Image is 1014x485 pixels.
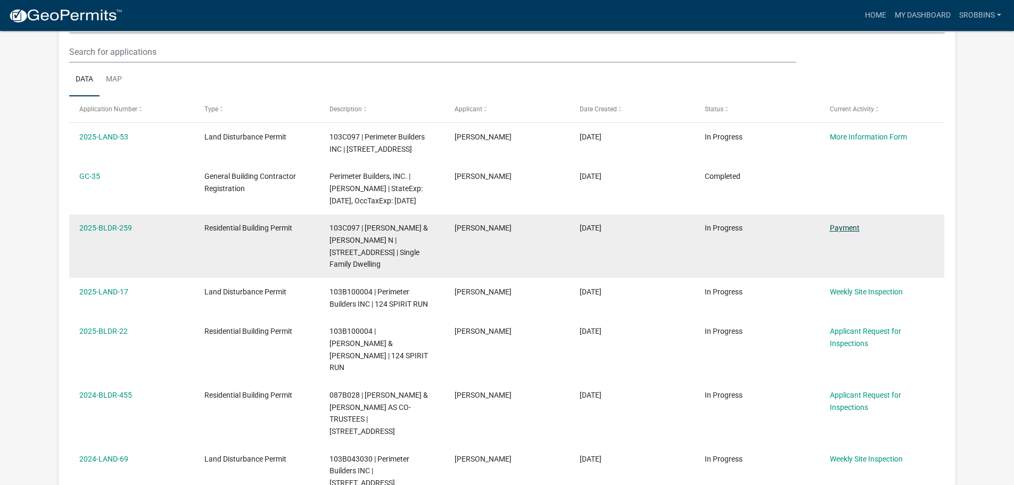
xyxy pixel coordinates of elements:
[955,5,1005,26] a: srobbins
[329,224,428,268] span: 103C097 | DAVIS ERIC P & EMILY N | 123 CAPE VIEW LN | Single Family Dwelling
[79,224,132,232] a: 2025-BLDR-259
[830,327,901,348] a: Applicant Request for Inspections
[204,172,296,193] span: General Building Contractor Registration
[705,105,723,113] span: Status
[580,133,601,141] span: 09/05/2025
[580,327,601,335] span: 01/16/2025
[455,391,512,399] span: Shane Robbins
[830,391,901,412] a: Applicant Request for Inspections
[705,327,743,335] span: In Progress
[69,63,100,97] a: Data
[705,287,743,296] span: In Progress
[204,287,286,296] span: Land Disturbance Permit
[455,172,512,180] span: Shane Robbins
[580,224,601,232] span: 08/28/2025
[204,391,292,399] span: Residential Building Permit
[830,224,860,232] a: Payment
[79,391,132,399] a: 2024-BLDR-455
[891,5,955,26] a: My Dashboard
[69,41,796,63] input: Search for applications
[319,96,444,122] datatable-header-cell: Description
[455,133,512,141] span: Shane Robbins
[79,133,128,141] a: 2025-LAND-53
[819,96,944,122] datatable-header-cell: Current Activity
[329,391,428,435] span: 087B028 | GRIER JOHN S & JULIETTE M AS CO-TRUSTEES | 114 BUCKHORN CIR
[580,105,617,113] span: Date Created
[570,96,695,122] datatable-header-cell: Date Created
[830,133,907,141] a: More Information Form
[861,5,891,26] a: Home
[830,287,903,296] a: Weekly Site Inspection
[580,391,601,399] span: 12/23/2024
[830,105,874,113] span: Current Activity
[705,391,743,399] span: In Progress
[79,172,100,180] a: GC-35
[455,224,512,232] span: Shane Robbins
[79,455,128,463] a: 2024-LAND-69
[329,105,362,113] span: Description
[580,172,601,180] span: 08/28/2025
[69,96,194,122] datatable-header-cell: Application Number
[329,172,423,205] span: Perimeter Builders, INC. | Shane Robbins | StateExp: 06/30/2026, OccTaxExp: 12/31/2025
[204,105,218,113] span: Type
[455,327,512,335] span: Shane Robbins
[194,96,319,122] datatable-header-cell: Type
[455,287,512,296] span: Shane Robbins
[830,455,903,463] a: Weekly Site Inspection
[455,105,482,113] span: Applicant
[329,287,428,308] span: 103B100004 | Perimeter Builders INC | 124 SPIRIT RUN
[79,287,128,296] a: 2025-LAND-17
[455,455,512,463] span: Shane Robbins
[705,133,743,141] span: In Progress
[705,455,743,463] span: In Progress
[79,327,128,335] a: 2025-BLDR-22
[204,327,292,335] span: Residential Building Permit
[79,105,137,113] span: Application Number
[580,455,601,463] span: 09/06/2024
[204,224,292,232] span: Residential Building Permit
[329,327,428,372] span: 103B100004 | YOKLEY ROBERT & VICTORIA | 124 SPIRIT RUN
[694,96,819,122] datatable-header-cell: Status
[204,455,286,463] span: Land Disturbance Permit
[705,224,743,232] span: In Progress
[444,96,570,122] datatable-header-cell: Applicant
[204,133,286,141] span: Land Disturbance Permit
[100,63,128,97] a: Map
[329,133,425,153] span: 103C097 | Perimeter Builders INC | 123 CAPE VIEW LN
[705,172,740,180] span: Completed
[580,287,601,296] span: 03/25/2025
